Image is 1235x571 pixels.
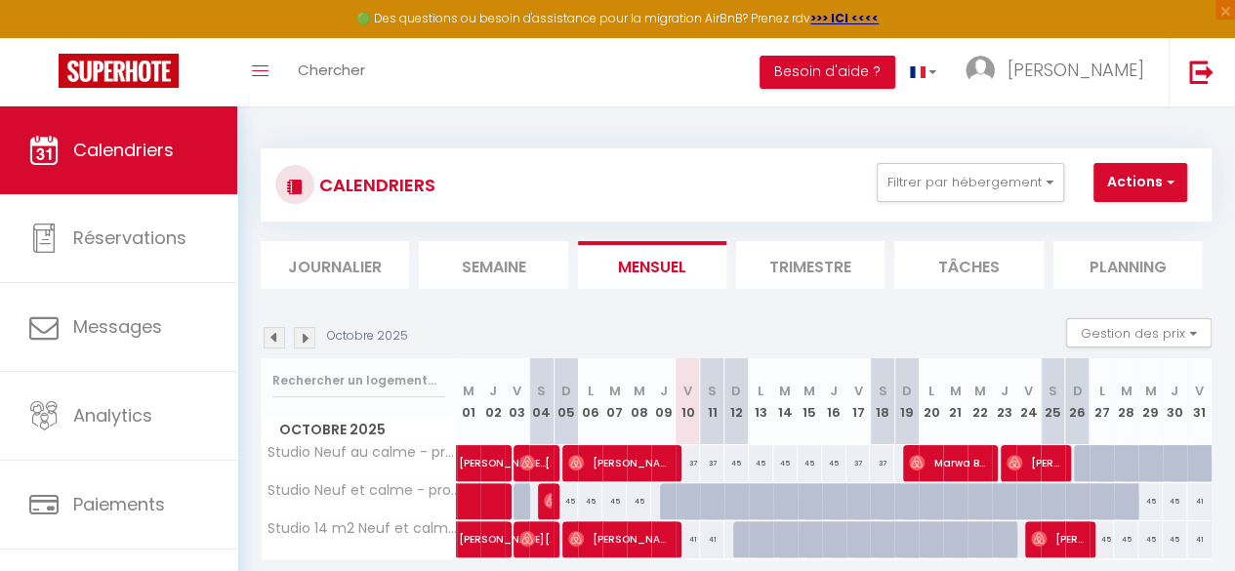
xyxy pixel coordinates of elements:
div: 45 [1138,521,1163,557]
span: [PERSON_NAME] [568,444,670,481]
th: 24 [1016,358,1041,445]
th: 11 [700,358,724,445]
th: 15 [798,358,822,445]
span: Réservations [73,225,186,250]
th: 04 [529,358,554,445]
a: ... [PERSON_NAME] [951,38,1169,106]
li: Journalier [261,241,409,289]
abbr: M [1144,382,1156,400]
th: 14 [773,358,798,445]
li: Tâches [894,241,1043,289]
abbr: M [463,382,474,400]
abbr: M [950,382,962,400]
th: 01 [457,358,481,445]
div: 45 [1138,483,1163,519]
abbr: S [1049,382,1057,400]
div: 45 [1114,521,1138,557]
div: 45 [798,445,822,481]
span: Calendriers [73,138,174,162]
abbr: M [974,382,986,400]
a: Chercher [283,38,380,106]
th: 02 [480,358,505,445]
button: Actions [1093,163,1187,202]
span: Paiements [73,492,165,516]
div: 45 [1163,521,1187,557]
span: [PERSON_NAME] [1007,444,1061,481]
div: 37 [870,445,894,481]
th: 18 [870,358,894,445]
th: 06 [578,358,602,445]
span: Octobre 2025 [262,416,456,444]
div: 45 [627,483,651,519]
th: 26 [1065,358,1090,445]
div: 45 [724,445,749,481]
p: Octobre 2025 [327,327,408,346]
div: 45 [1090,521,1114,557]
abbr: J [489,382,497,400]
th: 05 [554,358,578,445]
th: 03 [505,358,529,445]
img: logout [1189,60,1214,84]
input: Rechercher un logement... [272,363,445,398]
th: 16 [822,358,846,445]
abbr: D [902,382,912,400]
span: Messages [73,314,162,339]
th: 10 [676,358,700,445]
a: [PERSON_NAME] (Webportage) [449,445,473,482]
th: 20 [919,358,943,445]
abbr: M [803,382,815,400]
abbr: V [853,382,862,400]
th: 12 [724,358,749,445]
th: 31 [1187,358,1212,445]
li: Planning [1053,241,1202,289]
div: 41 [1187,483,1212,519]
span: [PERSON_NAME] [1031,520,1086,557]
span: [PERSON_NAME] [459,510,549,548]
th: 07 [602,358,627,445]
div: 45 [602,483,627,519]
abbr: M [634,382,645,400]
button: Filtrer par hébergement [877,163,1064,202]
abbr: L [1098,382,1104,400]
th: 30 [1163,358,1187,445]
div: 37 [676,445,700,481]
span: [PERSON_NAME] [519,444,551,481]
abbr: D [561,382,571,400]
li: Mensuel [578,241,726,289]
abbr: V [683,382,692,400]
div: 45 [749,445,773,481]
abbr: M [779,382,791,400]
span: Studio Neuf au calme - prox gare (3) [265,445,460,460]
span: [PERSON_NAME] [1008,58,1144,82]
abbr: J [659,382,667,400]
th: 23 [992,358,1016,445]
span: Chercher [298,60,365,80]
abbr: L [588,382,594,400]
img: ... [966,56,995,85]
span: [PERSON_NAME] (Webportage) [459,434,549,471]
strong: >>> ICI <<<< [810,10,879,26]
th: 13 [749,358,773,445]
button: Gestion des prix [1066,318,1212,347]
abbr: M [609,382,621,400]
th: 22 [967,358,992,445]
abbr: V [1195,382,1204,400]
th: 17 [846,358,871,445]
abbr: S [878,382,886,400]
abbr: M [1120,382,1132,400]
span: Marwa Badr [909,444,987,481]
span: Analytics [73,403,152,428]
abbr: J [830,382,838,400]
li: Semaine [419,241,567,289]
th: 08 [627,358,651,445]
abbr: S [537,382,546,400]
button: Besoin d'aide ? [760,56,895,89]
span: [PERSON_NAME] [568,520,670,557]
th: 25 [1041,358,1065,445]
abbr: L [928,382,934,400]
div: 41 [1187,521,1212,557]
div: 45 [1163,483,1187,519]
div: 45 [554,483,578,519]
div: 45 [773,445,798,481]
span: Studio Neuf et calme - prox gare (1) [265,483,460,498]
